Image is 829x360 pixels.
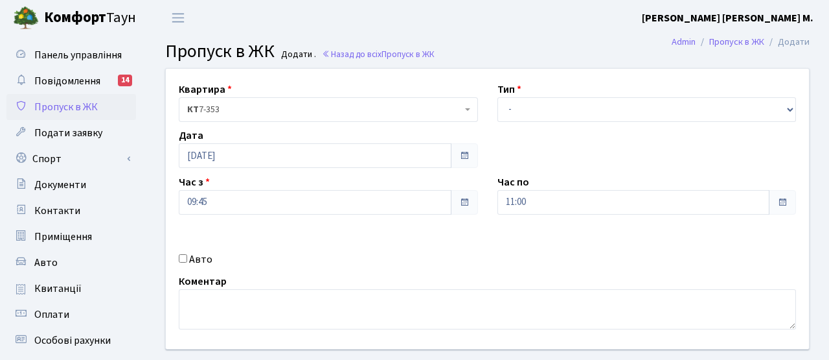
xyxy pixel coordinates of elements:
span: Пропуск в ЖК [165,38,275,64]
label: Авто [189,252,212,267]
a: Контакти [6,198,136,224]
span: Квитанції [34,282,82,296]
span: Панель управління [34,48,122,62]
a: [PERSON_NAME] [PERSON_NAME] М. [642,10,813,26]
span: Оплати [34,307,69,322]
span: Пропуск в ЖК [381,48,435,60]
label: Тип [497,82,521,97]
a: Оплати [6,302,136,328]
span: Документи [34,178,86,192]
span: Особові рахунки [34,333,111,348]
a: Подати заявку [6,120,136,146]
a: Повідомлення14 [6,68,136,94]
label: Квартира [179,82,232,97]
label: Час по [497,174,529,190]
a: Спорт [6,146,136,172]
span: Авто [34,256,58,270]
label: Коментар [179,274,227,289]
a: Особові рахунки [6,328,136,354]
span: <b>КТ</b>&nbsp;&nbsp;&nbsp;&nbsp;7-353 [179,97,478,122]
span: Контакти [34,204,80,218]
span: Таун [44,7,136,29]
span: Приміщення [34,230,92,244]
label: Дата [179,128,203,143]
li: Додати [764,35,810,49]
a: Пропуск в ЖК [6,94,136,120]
span: Повідомлення [34,74,100,88]
a: Панель управління [6,42,136,68]
nav: breadcrumb [652,29,829,56]
span: Подати заявку [34,126,102,140]
div: 14 [118,75,132,86]
span: Пропуск в ЖК [34,100,98,114]
label: Час з [179,174,210,190]
a: Admin [672,35,696,49]
small: Додати . [278,49,316,60]
a: Авто [6,250,136,276]
a: Квитанції [6,276,136,302]
b: [PERSON_NAME] [PERSON_NAME] М. [642,11,813,25]
button: Переключити навігацію [162,7,194,29]
span: <b>КТ</b>&nbsp;&nbsp;&nbsp;&nbsp;7-353 [187,103,462,116]
b: Комфорт [44,7,106,28]
a: Документи [6,172,136,198]
a: Приміщення [6,224,136,250]
a: Пропуск в ЖК [709,35,764,49]
img: logo.png [13,5,39,31]
b: КТ [187,103,199,116]
a: Назад до всіхПропуск в ЖК [322,48,435,60]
